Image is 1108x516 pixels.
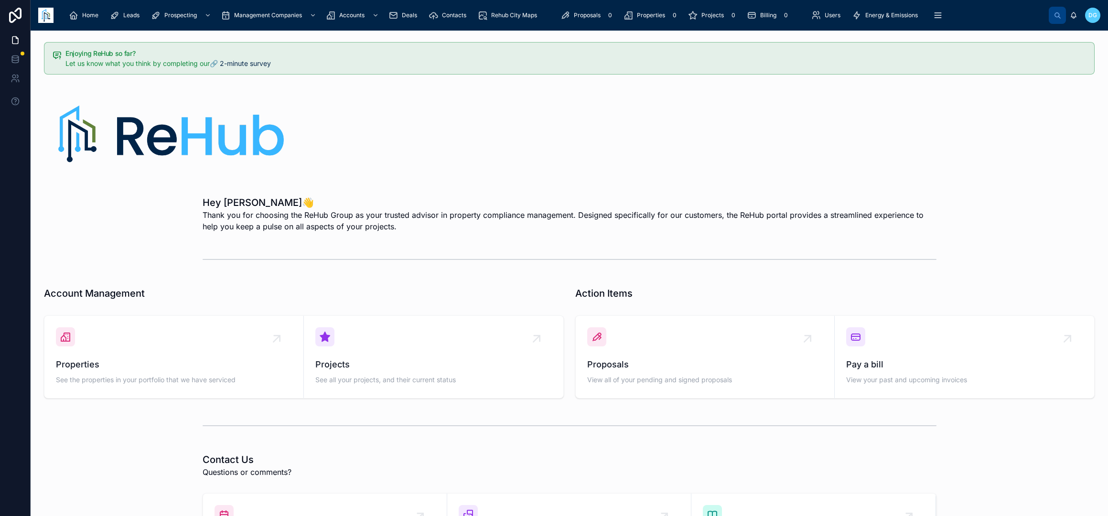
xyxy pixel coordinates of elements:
[587,375,823,385] span: View all of your pending and signed proposals
[1088,11,1097,19] span: DG
[386,7,424,24] a: Deals
[315,358,552,371] span: Projects
[61,5,1049,26] div: scrollable content
[234,11,302,19] span: Management Companies
[669,10,680,21] div: 0
[701,11,724,19] span: Projects
[849,7,925,24] a: Energy & Emissions
[825,11,840,19] span: Users
[402,11,417,19] span: Deals
[203,196,936,209] h1: Hey [PERSON_NAME]👋
[621,7,683,24] a: Properties0
[780,10,792,21] div: 0
[44,101,298,169] img: rehub-nobck.svg
[323,7,384,24] a: Accounts
[846,358,1083,371] span: Pay a bill
[685,7,742,24] a: Projects0
[865,11,918,19] span: Energy & Emissions
[575,287,633,300] h1: Action Items
[315,375,552,385] span: See all your projects, and their current status
[475,7,544,24] a: Rehub City Maps
[637,11,665,19] span: Properties
[82,11,98,19] span: Home
[491,11,537,19] span: Rehub City Maps
[65,50,1086,57] h5: Enjoying ReHub so far?
[164,11,197,19] span: Prospecting
[65,59,271,67] span: Let us know what you think by completing our
[203,453,291,466] h1: Contact Us
[218,7,321,24] a: Management Companies
[38,8,54,23] img: App logo
[442,11,466,19] span: Contacts
[44,287,145,300] h1: Account Management
[846,375,1083,385] span: View your past and upcoming invoices
[148,7,216,24] a: Prospecting
[808,7,847,24] a: Users
[203,466,291,478] span: Questions or comments?
[56,375,292,385] span: See the properties in your portfolio that we have serviced
[107,7,146,24] a: Leads
[44,316,304,398] a: PropertiesSee the properties in your portfolio that we have serviced
[210,59,271,67] a: 🔗 2-minute survey
[576,316,835,398] a: ProposalsView all of your pending and signed proposals
[587,358,823,371] span: Proposals
[304,316,563,398] a: ProjectsSee all your projects, and their current status
[123,11,140,19] span: Leads
[558,7,619,24] a: Proposals0
[56,358,292,371] span: Properties
[728,10,739,21] div: 0
[604,10,616,21] div: 0
[760,11,776,19] span: Billing
[65,59,1086,68] div: Let us know what you think by completing our [🔗 2-minute survey](https://www.redocs.com/rehub-fee...
[574,11,601,19] span: Proposals
[66,7,105,24] a: Home
[426,7,473,24] a: Contacts
[835,316,1094,398] a: Pay a billView your past and upcoming invoices
[744,7,795,24] a: Billing0
[339,11,365,19] span: Accounts
[203,209,936,232] span: Thank you for choosing the ReHub Group as your trusted advisor in property compliance management....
